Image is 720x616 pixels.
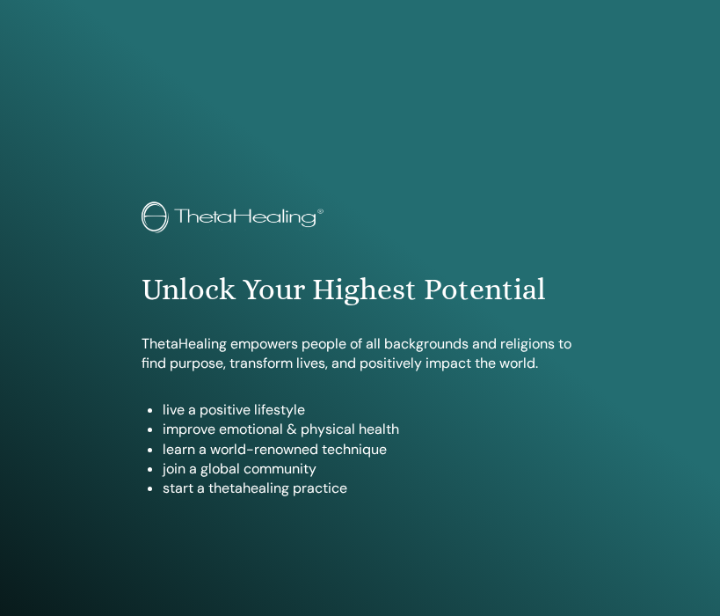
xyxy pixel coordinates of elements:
[163,420,578,439] li: improve emotional & physical health
[163,400,578,420] li: live a positive lifestyle
[163,459,578,479] li: join a global community
[142,334,578,374] p: ThetaHealing empowers people of all backgrounds and religions to find purpose, transform lives, a...
[163,440,578,459] li: learn a world-renowned technique
[163,479,578,498] li: start a thetahealing practice
[142,272,578,308] h1: Unlock Your Highest Potential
